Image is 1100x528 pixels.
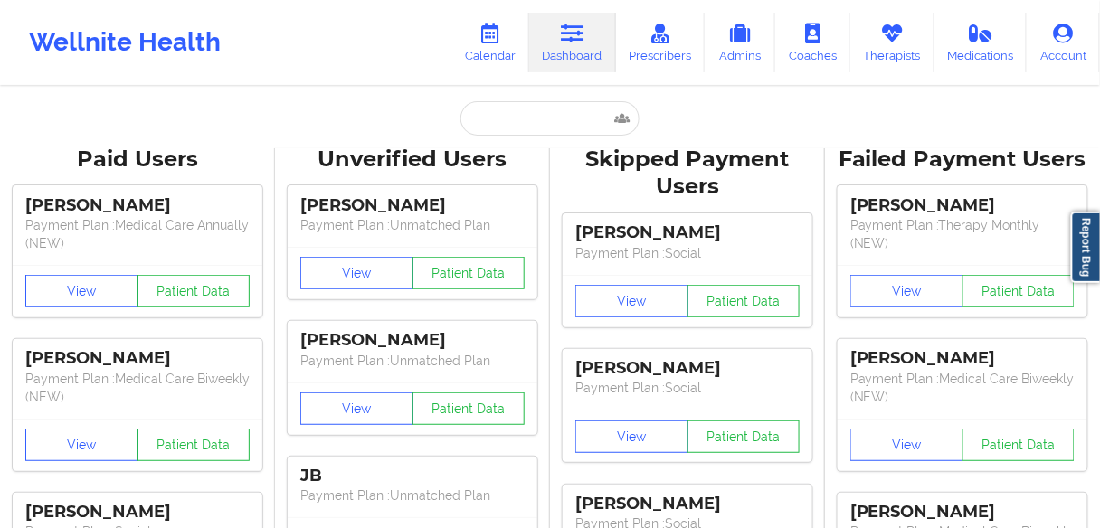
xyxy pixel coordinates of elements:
[838,146,1087,174] div: Failed Payment Users
[850,502,1075,523] div: [PERSON_NAME]
[137,275,251,307] button: Patient Data
[300,216,525,234] p: Payment Plan : Unmatched Plan
[13,146,262,174] div: Paid Users
[25,216,250,252] p: Payment Plan : Medical Care Annually (NEW)
[705,13,775,72] a: Admins
[451,13,529,72] a: Calendar
[850,429,963,461] button: View
[616,13,706,72] a: Prescribers
[850,13,934,72] a: Therapists
[300,466,525,486] div: JB
[575,420,688,453] button: View
[25,502,250,523] div: [PERSON_NAME]
[300,486,525,504] p: Payment Plan : Unmatched Plan
[962,275,1076,307] button: Patient Data
[687,285,801,317] button: Patient Data
[850,275,963,307] button: View
[300,257,413,289] button: View
[1027,13,1100,72] a: Account
[137,429,251,461] button: Patient Data
[575,285,688,317] button: View
[25,348,250,369] div: [PERSON_NAME]
[934,13,1028,72] a: Medications
[412,392,526,425] button: Patient Data
[288,146,537,174] div: Unverified Users
[300,330,525,351] div: [PERSON_NAME]
[563,146,812,202] div: Skipped Payment Users
[850,216,1075,252] p: Payment Plan : Therapy Monthly (NEW)
[25,275,138,307] button: View
[575,244,800,262] p: Payment Plan : Social
[1071,212,1100,283] a: Report Bug
[300,195,525,216] div: [PERSON_NAME]
[575,494,800,514] div: [PERSON_NAME]
[25,195,250,216] div: [PERSON_NAME]
[850,370,1075,406] p: Payment Plan : Medical Care Biweekly (NEW)
[25,370,250,406] p: Payment Plan : Medical Care Biweekly (NEW)
[850,195,1075,216] div: [PERSON_NAME]
[412,257,526,289] button: Patient Data
[687,420,801,453] button: Patient Data
[575,222,800,243] div: [PERSON_NAME]
[300,352,525,370] p: Payment Plan : Unmatched Plan
[529,13,616,72] a: Dashboard
[25,429,138,461] button: View
[300,392,413,425] button: View
[575,358,800,379] div: [PERSON_NAME]
[962,429,1076,461] button: Patient Data
[775,13,850,72] a: Coaches
[575,379,800,397] p: Payment Plan : Social
[850,348,1075,369] div: [PERSON_NAME]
